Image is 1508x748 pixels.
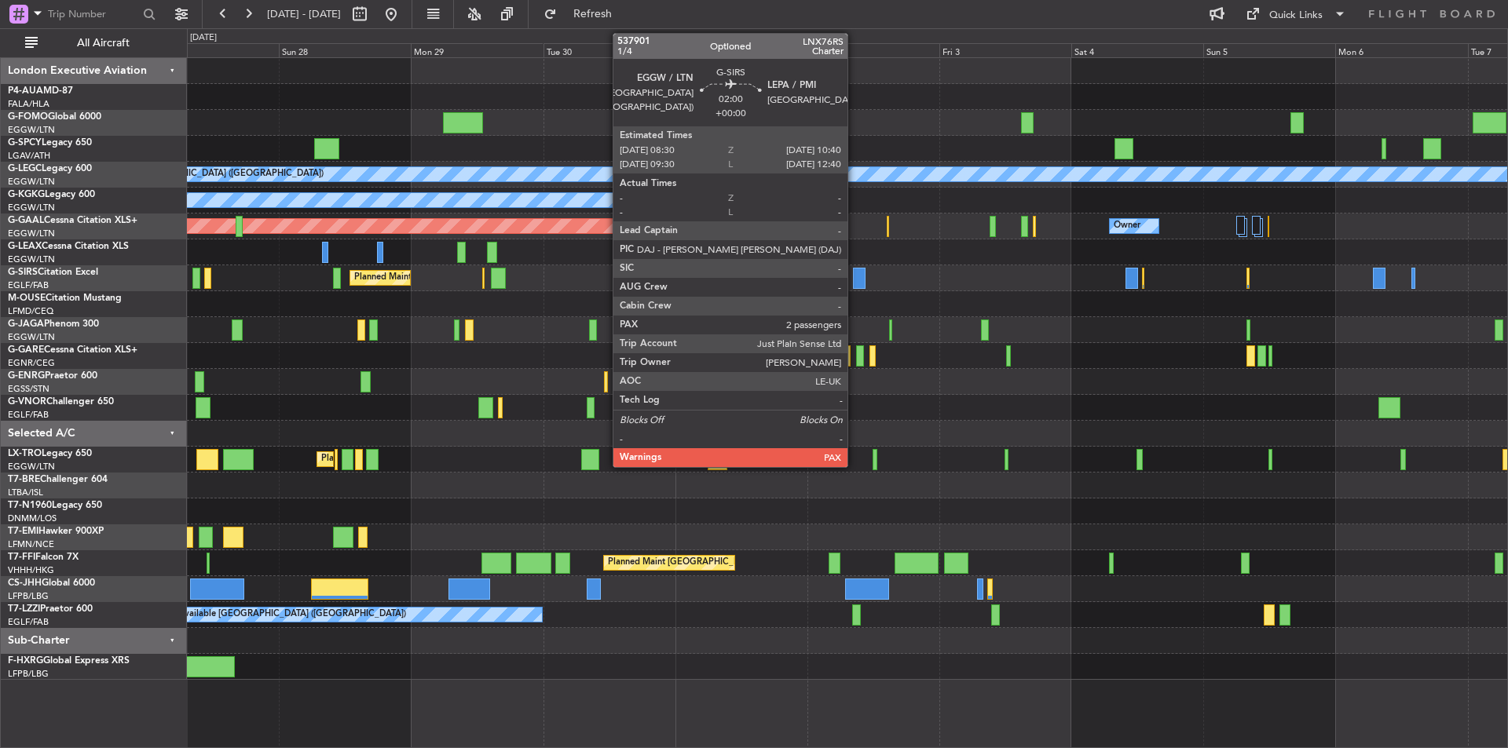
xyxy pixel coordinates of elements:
[8,475,108,484] a: T7-BREChallenger 604
[8,345,44,355] span: G-GARE
[8,578,42,588] span: CS-JHH
[1114,214,1140,238] div: Owner
[8,527,104,536] a: T7-EMIHawker 900XP
[8,538,54,550] a: LFMN/NCE
[8,150,50,162] a: LGAV/ATH
[8,461,55,473] a: EGGW/LTN
[8,553,79,562] a: T7-FFIFalcon 7X
[8,98,49,110] a: FALA/HLA
[8,164,42,173] span: G-LEGC
[8,138,42,148] span: G-SPCY
[8,668,49,680] a: LFPB/LBG
[8,112,101,122] a: G-FOMOGlobal 6000
[279,43,411,57] div: Sun 28
[267,7,341,21] span: [DATE] - [DATE]
[939,43,1071,57] div: Fri 3
[8,305,53,317] a: LFMD/CEQ
[8,242,42,251] span: G-LEAX
[8,604,40,614] span: T7-LZZI
[8,268,38,277] span: G-SIRS
[321,447,569,471] div: Planned Maint [GEOGRAPHIC_DATA] ([GEOGRAPHIC_DATA])
[8,513,57,524] a: DNMM/LOS
[17,31,170,56] button: All Aircraft
[1335,43,1467,57] div: Mon 6
[560,9,626,20] span: Refresh
[68,162,324,186] div: A/C Unavailable [GEOGRAPHIC_DATA] ([GEOGRAPHIC_DATA])
[8,228,55,239] a: EGGW/LTN
[8,449,42,458] span: LX-TRO
[8,616,49,628] a: EGLF/FAB
[544,43,675,57] div: Tue 30
[8,383,49,395] a: EGSS/STN
[8,268,98,277] a: G-SIRSCitation Excel
[536,2,631,27] button: Refresh
[1238,2,1354,27] button: Quick Links
[8,501,102,510] a: T7-N1960Legacy 650
[8,371,97,381] a: G-ENRGPraetor 600
[8,86,43,96] span: P4-AUA
[8,176,55,188] a: EGGW/LTN
[411,43,543,57] div: Mon 29
[8,331,55,343] a: EGGW/LTN
[8,345,137,355] a: G-GARECessna Citation XLS+
[8,409,49,421] a: EGLF/FAB
[8,294,122,303] a: M-OUSECitation Mustang
[608,551,855,575] div: Planned Maint [GEOGRAPHIC_DATA] ([GEOGRAPHIC_DATA])
[8,553,35,562] span: T7-FFI
[8,319,99,329] a: G-JAGAPhenom 300
[807,43,939,57] div: Thu 2
[8,254,55,265] a: EGGW/LTN
[8,449,92,458] a: LX-TROLegacy 650
[8,124,55,136] a: EGGW/LTN
[8,279,49,291] a: EGLF/FAB
[8,190,95,199] a: G-KGKGLegacy 600
[8,190,45,199] span: G-KGKG
[8,501,52,510] span: T7-N1960
[8,590,49,602] a: LFPB/LBG
[151,603,406,626] div: A/C Unavailable [GEOGRAPHIC_DATA] ([GEOGRAPHIC_DATA])
[8,164,92,173] a: G-LEGCLegacy 600
[354,266,602,290] div: Planned Maint [GEOGRAPHIC_DATA] ([GEOGRAPHIC_DATA])
[678,31,705,45] div: [DATE]
[190,31,217,45] div: [DATE]
[8,527,38,536] span: T7-EMI
[1203,43,1335,57] div: Sun 5
[8,357,55,369] a: EGNR/CEG
[8,397,46,407] span: G-VNOR
[8,294,46,303] span: M-OUSE
[41,38,166,49] span: All Aircraft
[48,2,138,26] input: Trip Number
[8,475,40,484] span: T7-BRE
[8,564,54,576] a: VHHH/HKG
[8,242,129,251] a: G-LEAXCessna Citation XLS
[1071,43,1203,57] div: Sat 4
[8,397,114,407] a: G-VNORChallenger 650
[147,43,279,57] div: Sat 27
[8,319,44,329] span: G-JAGA
[8,112,48,122] span: G-FOMO
[8,578,95,588] a: CS-JHHGlobal 6000
[8,86,73,96] a: P4-AUAMD-87
[8,216,137,225] a: G-GAALCessna Citation XLS+
[8,604,93,614] a: T7-LZZIPraetor 600
[8,216,44,225] span: G-GAAL
[1269,8,1323,24] div: Quick Links
[8,371,45,381] span: G-ENRG
[8,656,130,666] a: F-HXRGGlobal Express XRS
[8,656,43,666] span: F-HXRG
[8,202,55,213] a: EGGW/LTN
[675,43,807,57] div: Wed 1
[8,138,92,148] a: G-SPCYLegacy 650
[8,487,43,498] a: LTBA/ISL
